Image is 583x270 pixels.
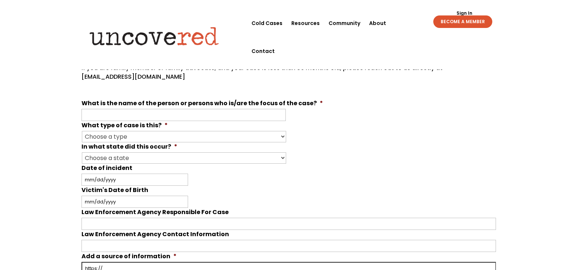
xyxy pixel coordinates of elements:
a: BECOME A MEMBER [433,15,492,28]
input: mm/dd/yyyy [81,196,188,208]
a: Resources [291,9,320,37]
label: Law Enforcement Agency Contact Information [81,231,229,238]
label: Date of incident [81,164,132,172]
label: In what state did this occur? [81,143,177,151]
a: Community [329,9,360,37]
img: Uncovered logo [83,22,225,50]
a: Contact [251,37,275,65]
a: About [369,9,386,37]
a: Cold Cases [251,9,282,37]
input: mm/dd/yyyy [81,174,188,186]
label: Victim's Date of Birth [81,186,148,194]
a: Sign In [452,11,476,15]
label: What type of case is this? [81,122,168,129]
label: Law Enforcement Agency Responsible For Case [81,209,229,216]
label: Add a source of information [81,253,177,260]
p: If you are family member or family advocate, and your case is less than 36 months old, please rea... [81,64,496,87]
label: What is the name of the person or persons who is/are the focus of the case? [81,100,323,107]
